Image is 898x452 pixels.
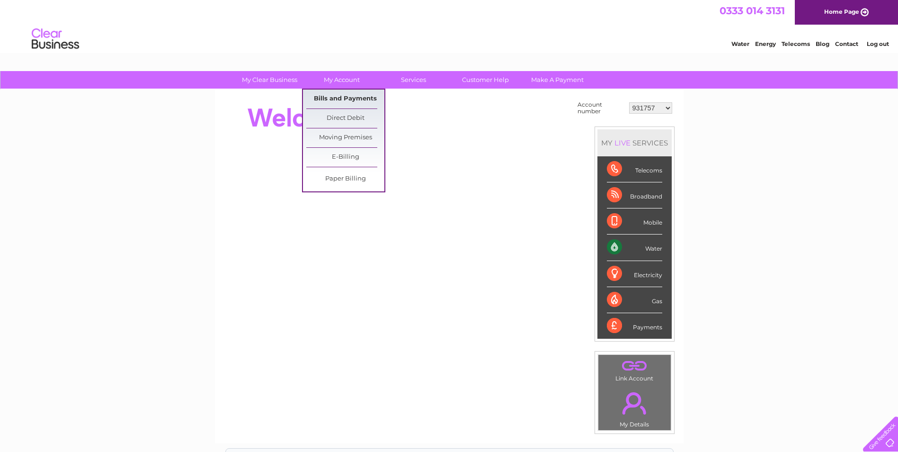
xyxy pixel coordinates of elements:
[607,287,662,313] div: Gas
[601,357,668,374] a: .
[302,71,381,89] a: My Account
[835,40,858,47] a: Contact
[731,40,749,47] a: Water
[601,387,668,420] a: .
[231,71,309,89] a: My Clear Business
[306,148,384,167] a: E-Billing
[720,5,785,17] a: 0333 014 3131
[613,138,632,147] div: LIVE
[755,40,776,47] a: Energy
[607,156,662,182] div: Telecoms
[518,71,596,89] a: Make A Payment
[306,109,384,128] a: Direct Debit
[306,90,384,108] a: Bills and Payments
[607,182,662,208] div: Broadband
[607,208,662,235] div: Mobile
[597,129,672,156] div: MY SERVICES
[575,99,627,117] td: Account number
[306,128,384,147] a: Moving Premises
[306,170,384,189] a: Paper Billing
[782,40,810,47] a: Telecoms
[374,71,453,89] a: Services
[446,71,525,89] a: Customer Help
[598,354,671,384] td: Link Account
[607,261,662,287] div: Electricity
[598,384,671,431] td: My Details
[867,40,889,47] a: Log out
[31,25,80,54] img: logo.png
[226,5,673,46] div: Clear Business is a trading name of Verastar Limited (registered in [GEOGRAPHIC_DATA] No. 3667643...
[816,40,829,47] a: Blog
[607,313,662,339] div: Payments
[607,235,662,261] div: Water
